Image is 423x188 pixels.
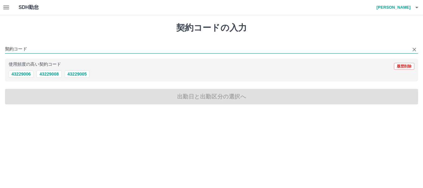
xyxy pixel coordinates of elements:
button: 43229008 [37,70,61,78]
button: 履歴削除 [394,63,414,70]
h1: 契約コードの入力 [5,23,418,33]
button: 43229005 [65,70,89,78]
p: 使用頻度の高い契約コード [9,62,61,67]
button: Clear [410,45,419,54]
button: 43229006 [9,70,33,78]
